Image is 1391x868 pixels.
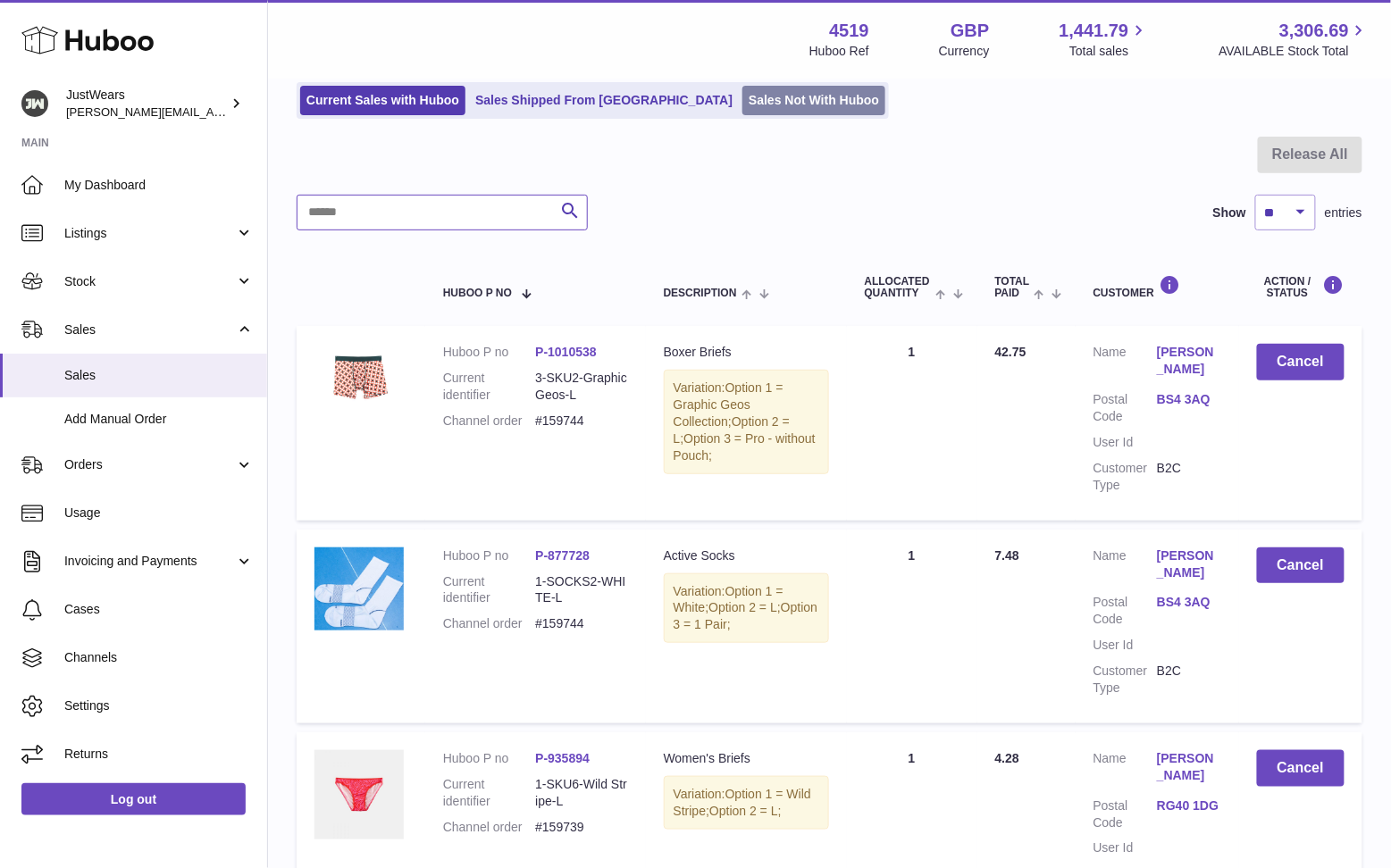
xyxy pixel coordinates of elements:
td: 1 [847,326,977,520]
dd: B2C [1157,460,1220,494]
span: Listings [64,225,235,242]
dt: Postal Code [1094,797,1157,831]
a: [PERSON_NAME] [1157,750,1220,784]
a: P-1010538 [535,345,597,359]
div: Women's Briefs [664,750,829,767]
dd: 1-SKU6-Wild Stripe-L [535,776,627,810]
div: Customer [1094,275,1221,299]
dt: Current identifier [443,776,535,810]
span: 4.28 [995,751,1019,765]
span: Option 3 = Pro - without Pouch; [674,431,816,463]
div: Variation: [664,776,829,830]
dd: #159744 [535,615,627,632]
dt: Huboo P no [443,750,535,767]
a: BS4 3AQ [1157,391,1220,408]
a: BS4 3AQ [1157,594,1220,611]
dt: Postal Code [1094,594,1157,628]
div: JustWears [66,87,227,121]
span: ALLOCATED Quantity [865,276,932,299]
dt: User Id [1094,839,1157,856]
dt: Current identifier [443,573,535,607]
dd: 3-SKU2-Graphic Geos-L [535,370,627,404]
img: josh@just-wears.com [21,90,48,117]
a: Log out [21,783,246,815]
span: Returns [64,746,254,763]
dt: Customer Type [1094,460,1157,494]
td: 1 [847,530,977,723]
span: 42.75 [995,345,1026,359]
dd: #159744 [535,413,627,430]
span: Invoicing and Payments [64,553,235,570]
span: Sales [64,367,254,384]
div: Action / Status [1257,275,1345,299]
a: Sales Not With Huboo [742,86,885,115]
span: Option 1 = White; [674,584,783,615]
button: Cancel [1257,344,1345,380]
label: Show [1213,204,1246,221]
dd: B2C [1157,663,1220,697]
div: Huboo Ref [809,43,869,60]
span: Add Manual Order [64,411,254,428]
div: Variation: [664,370,829,473]
img: 45191726759854.JPG [314,344,404,404]
span: Option 1 = Graphic Geos Collection; [674,380,783,429]
span: Sales [64,321,235,338]
dt: User Id [1094,637,1157,654]
span: Huboo P no [443,288,512,299]
span: My Dashboard [64,177,254,194]
strong: GBP [951,19,989,43]
span: Option 2 = L; [709,804,782,818]
dt: Name [1094,344,1157,382]
span: AVAILABLE Stock Total [1219,43,1370,60]
span: Orders [64,456,235,473]
span: entries [1325,204,1362,221]
a: 3,306.69 AVAILABLE Stock Total [1219,19,1370,60]
a: Current Sales with Huboo [300,86,465,115]
strong: 4519 [829,19,869,43]
dt: Channel order [443,413,535,430]
span: Option 1 = Wild Stripe; [674,787,811,818]
img: 45191706216735.jpg [314,750,404,839]
span: Settings [64,697,254,714]
dt: Huboo P no [443,547,535,564]
span: Cases [64,601,254,618]
dt: Current identifier [443,370,535,404]
button: Cancel [1257,750,1345,787]
span: Channels [64,649,254,666]
dt: Name [1094,547,1157,586]
dt: Customer Type [1094,663,1157,697]
span: 3,306.69 [1279,19,1349,43]
dt: Huboo P no [443,344,535,361]
div: Boxer Briefs [664,344,829,361]
dt: Channel order [443,615,535,632]
dt: Postal Code [1094,391,1157,425]
dd: 1-SOCKS2-WHITE-L [535,573,627,607]
span: Option 2 = L; [674,414,790,446]
span: [PERSON_NAME][EMAIL_ADDRESS][DOMAIN_NAME] [66,104,358,119]
a: P-877728 [535,548,590,563]
dt: Channel order [443,819,535,836]
span: Stock [64,273,235,290]
img: 45191697208932.png [314,547,404,630]
div: Variation: [664,573,829,644]
span: 1,441.79 [1060,19,1129,43]
a: [PERSON_NAME] [1157,344,1220,378]
div: Currency [939,43,990,60]
div: Active Socks [664,547,829,564]
span: 7.48 [995,548,1019,563]
span: Total paid [995,276,1030,299]
span: Total sales [1069,43,1149,60]
button: Cancel [1257,547,1345,584]
dt: Name [1094,750,1157,789]
a: 1,441.79 Total sales [1060,19,1150,60]
dd: #159739 [535,819,627,836]
a: [PERSON_NAME] [1157,547,1220,581]
a: P-935894 [535,751,590,765]
a: RG40 1DG [1157,797,1220,814]
span: Option 2 = L; [708,600,781,614]
dt: User Id [1094,434,1157,451]
span: Description [664,288,737,299]
a: Sales Shipped From [GEOGRAPHIC_DATA] [469,86,739,115]
span: Usage [64,505,254,522]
